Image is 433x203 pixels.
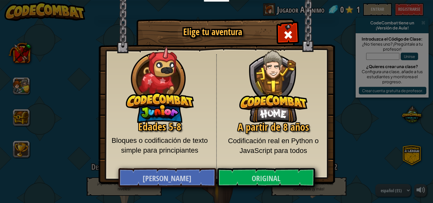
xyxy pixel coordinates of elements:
img: Personaje héroe de CodeCombat Junior [126,42,194,123]
font: A partir de 8 años [238,120,309,134]
font: Edades 5-8 [138,120,181,134]
font: Elige tu aventura [183,26,242,38]
font: [PERSON_NAME] [143,174,191,184]
font: Original [252,174,281,184]
div: Cerrar modal [278,24,298,44]
a: Original [217,168,315,187]
font: Codificación real en Python o JavaScript para todos [228,137,319,155]
font: Bloques o codificación de texto simple para principiantes [112,136,208,154]
img: Personaje héroe original de CodeCombat [239,40,307,123]
a: [PERSON_NAME] [118,168,216,187]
